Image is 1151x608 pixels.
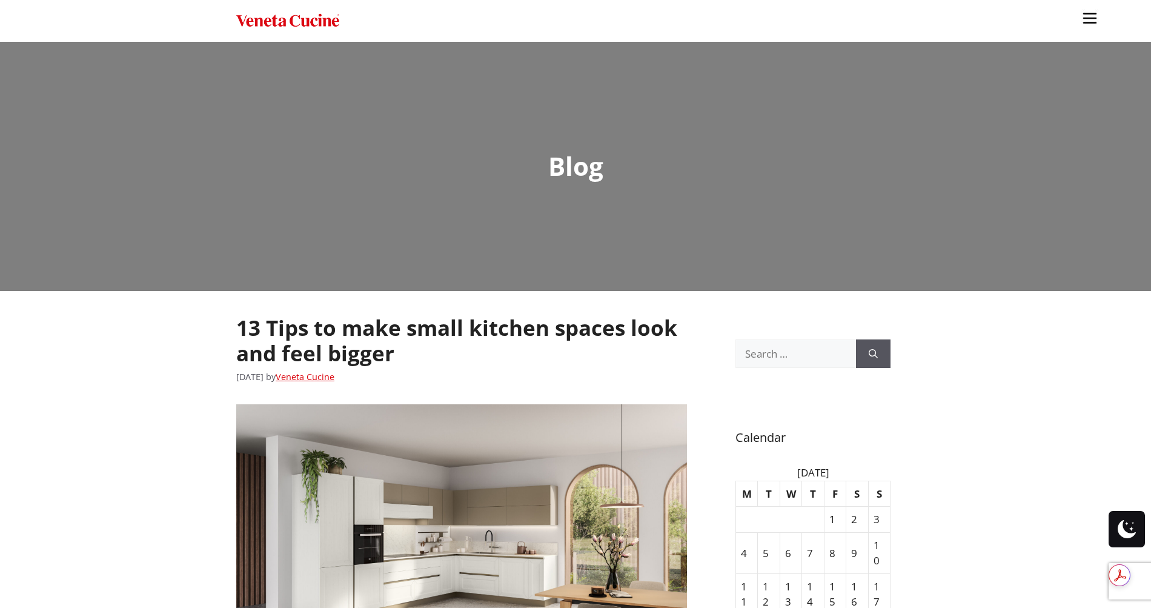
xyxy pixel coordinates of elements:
span: by [266,371,334,383]
td: 7 [802,533,824,574]
td: 1 [824,507,846,533]
td: 9 [846,533,868,574]
td: 8 [824,533,846,574]
a: 13 Tips to make small kitchen spaces look and feel bigger [236,313,677,367]
td: 2 [846,507,868,533]
img: Veneta Cucine USA [236,12,339,30]
th: Sunday [869,481,891,507]
th: Thursday [802,481,824,507]
td: 10 [869,533,891,574]
th: Wednesday [780,481,802,507]
button: Search [856,339,891,369]
caption: [DATE] [735,465,891,481]
th: Friday [824,481,846,507]
td: 5 [758,533,780,574]
th: Monday [736,481,758,507]
a: Veneta Cucine [276,371,334,383]
td: 3 [869,507,891,533]
td: 6 [780,533,802,574]
th: Tuesday [758,481,780,507]
th: Saturday [846,481,868,507]
h2: Calendar [735,429,891,447]
td: 4 [736,533,758,574]
img: burger-menu-svgrepo-com-30x30.jpg [1081,9,1099,27]
time: [DATE] [236,371,264,383]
